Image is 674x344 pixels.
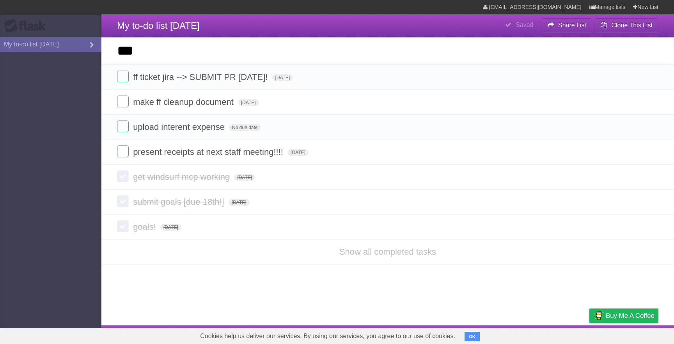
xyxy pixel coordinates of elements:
span: Cookies help us deliver our services. By using our services, you agree to our use of cookies. [192,328,463,344]
span: No due date [229,124,261,131]
label: Done [117,170,129,182]
b: Clone This List [611,22,653,28]
b: Saved [516,21,533,28]
span: [DATE] [229,199,250,206]
a: Developers [511,327,543,342]
a: About [486,327,502,342]
span: ff ticket jira --> SUBMIT PR [DATE]! [133,72,270,82]
label: Done [117,220,129,232]
a: Show all completed tasks [339,247,436,257]
a: Buy me a coffee [589,309,658,323]
button: OK [465,332,480,341]
label: Done [117,145,129,157]
a: Privacy [579,327,600,342]
label: Done [117,195,129,207]
span: present receipts at next staff meeting!!!! [133,147,285,157]
label: Done [117,96,129,107]
span: [DATE] [238,99,259,106]
span: [DATE] [272,74,293,81]
span: [DATE] [287,149,309,156]
span: get windsurf mcp working [133,172,232,182]
label: Done [117,121,129,132]
span: [DATE] [160,224,181,231]
button: Clone This List [594,18,658,32]
b: Share List [558,22,586,28]
span: make ff cleanup document [133,97,236,107]
a: Suggest a feature [609,327,658,342]
button: Share List [541,18,592,32]
span: upload interent expense [133,122,227,132]
span: Buy me a coffee [606,309,654,323]
span: goals! [133,222,158,232]
span: submit goals [due 18th!] [133,197,226,207]
label: Done [117,71,129,82]
img: Buy me a coffee [593,309,604,322]
span: [DATE] [234,174,255,181]
div: Flask [4,19,51,33]
a: Terms [553,327,570,342]
span: My to-do list [DATE] [117,20,200,31]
